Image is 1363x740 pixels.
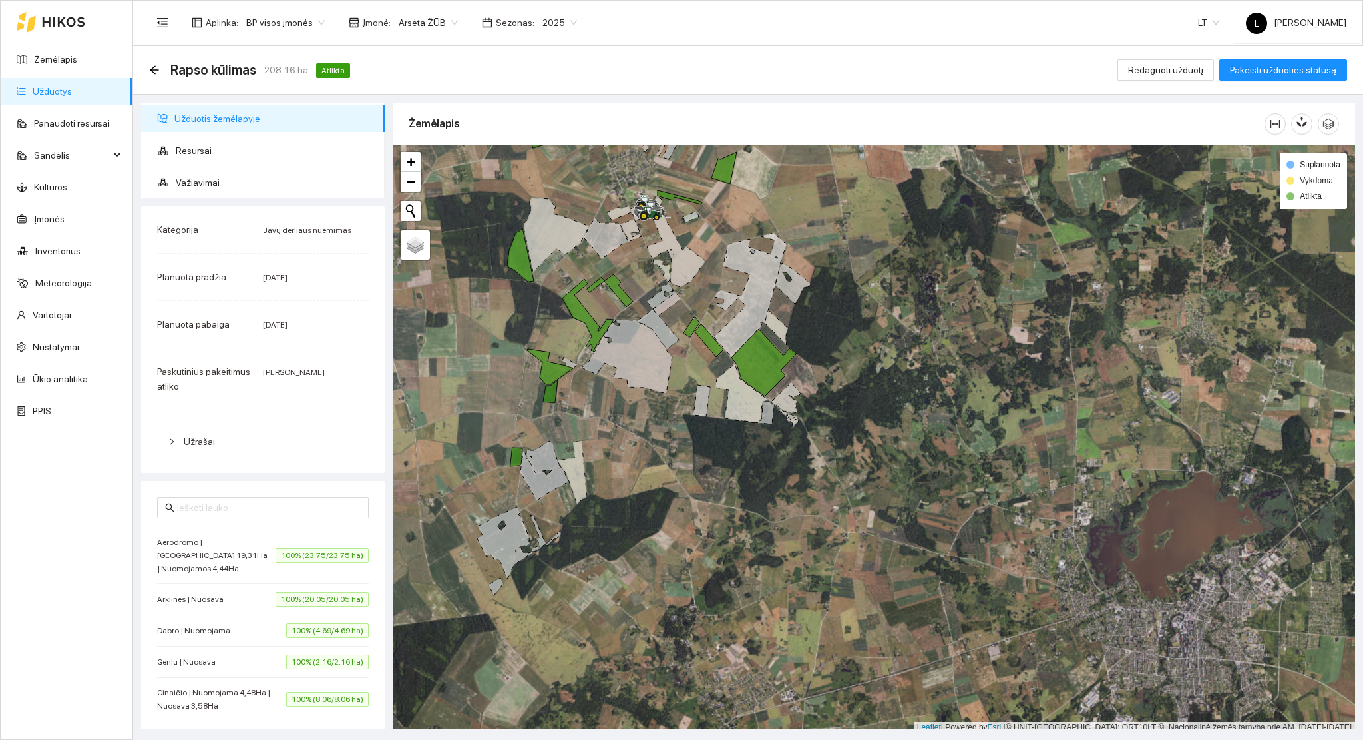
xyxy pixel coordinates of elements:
span: 2025 [542,13,577,33]
button: Pakeisti užduoties statusą [1219,59,1347,81]
span: Važiavimai [176,169,374,196]
span: menu-fold [156,17,168,29]
a: Žemėlapis [34,54,77,65]
span: 100% (8.06/8.06 ha) [286,692,369,707]
a: PPIS [33,406,51,416]
a: Layers [401,230,430,260]
a: Vartotojai [33,310,71,320]
span: + [407,153,415,170]
a: Ūkio analitika [33,374,88,384]
button: Redaguoti užduotį [1117,59,1214,81]
a: Esri [988,723,1002,732]
span: Sandėlis [34,142,110,169]
div: Užrašai [157,426,369,457]
a: Panaudoti resursai [34,118,110,129]
span: Arsėta ŽŪB [399,13,458,33]
button: column-width [1265,113,1286,135]
span: Pakeisti užduoties statusą [1230,63,1336,77]
span: Paskutinius pakeitimus atliko [157,366,250,392]
a: Kultūros [34,182,67,192]
span: Aplinka : [206,15,238,30]
input: Ieškoti lauko [177,500,361,515]
span: 100% (2.16/2.16 ha) [286,655,369,669]
a: Zoom in [401,152,421,172]
span: right [168,438,176,446]
span: 100% (4.69/4.69 ha) [286,623,369,638]
span: Kategorija [157,224,198,235]
span: Dabro | Nuomojama [157,624,237,637]
span: | [1004,723,1006,732]
span: Geniu | Nuosava [157,655,222,669]
a: Meteorologija [35,278,92,288]
span: layout [192,17,202,28]
button: menu-fold [149,9,176,36]
span: search [165,503,174,512]
span: Atlikta [1300,192,1322,201]
span: Atlikta [316,63,350,78]
span: Užrašai [184,436,215,447]
span: Redaguoti užduotį [1128,63,1203,77]
span: Arklinės | Nuosava [157,593,230,606]
span: calendar [482,17,492,28]
span: 100% (20.05/20.05 ha) [276,592,369,607]
span: Vykdoma [1300,176,1333,185]
a: Zoom out [401,172,421,192]
span: Ginaičio | Nuomojama 4,48Ha | Nuosava 3,58Ha [157,686,286,713]
span: Sezonas : [496,15,534,30]
span: Planuota pabaiga [157,319,230,330]
span: [PERSON_NAME] [1246,17,1346,28]
span: Įmonė : [363,15,391,30]
span: LT [1198,13,1219,33]
span: 208.16 ha [264,63,308,77]
span: BP visos įmonės [246,13,325,33]
a: Užduotys [33,86,72,97]
span: Rapso kūlimas [170,59,256,81]
span: Aerodromo | [GEOGRAPHIC_DATA] 19,31Ha | Nuomojamos 4,44Ha [157,536,276,575]
span: [DATE] [263,320,288,330]
span: − [407,173,415,190]
span: Javų derliaus nuėmimas [263,226,351,235]
div: Žemėlapis [409,105,1265,143]
span: [DATE] [263,273,288,282]
span: Suplanuota [1300,160,1340,169]
button: Initiate a new search [401,201,421,221]
div: Atgal [149,65,160,76]
span: column-width [1265,119,1285,129]
span: 100% (23.75/23.75 ha) [276,548,369,563]
span: Resursai [176,137,374,164]
a: Nustatymai [33,342,79,352]
span: shop [349,17,359,28]
a: Inventorius [35,246,81,256]
span: arrow-left [149,65,160,75]
a: Įmonės [34,214,65,224]
a: Redaguoti užduotį [1117,65,1214,75]
div: | Powered by © HNIT-[GEOGRAPHIC_DATA]; ORT10LT ©, Nacionalinė žemės tarnyba prie AM, [DATE]-[DATE] [914,722,1355,733]
a: Leaflet [917,723,941,732]
span: [PERSON_NAME] [263,368,325,377]
span: Užduotis žemėlapyje [174,105,374,132]
span: Planuota pradžia [157,272,226,282]
span: L [1255,13,1259,34]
